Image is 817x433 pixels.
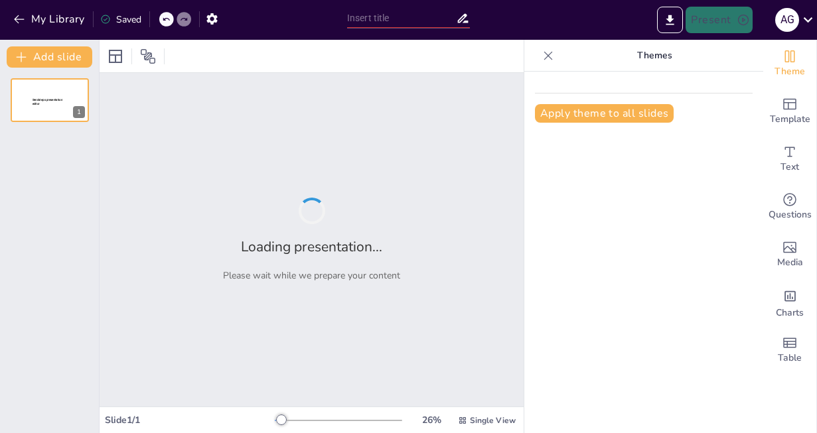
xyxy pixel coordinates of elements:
div: Add text boxes [763,135,816,183]
div: Add charts and graphs [763,278,816,326]
button: A G [775,7,799,33]
div: 1 [11,78,89,122]
div: Get real-time input from your audience [763,183,816,231]
div: Change the overall theme [763,40,816,88]
div: A G [775,8,799,32]
button: Add slide [7,46,92,68]
span: Text [780,160,799,174]
button: My Library [10,9,90,30]
span: Theme [775,64,805,79]
span: Position [140,48,156,64]
p: Please wait while we prepare your content [223,269,400,282]
span: Media [777,255,803,270]
div: 26 % [415,414,447,426]
p: Themes [559,40,750,72]
input: Insert title [347,9,456,28]
button: Export to PowerPoint [657,7,683,33]
button: Apply theme to all slides [535,104,674,123]
span: Questions [769,208,812,222]
div: Slide 1 / 1 [105,414,275,426]
span: Table [778,351,802,365]
div: Layout [105,46,126,67]
h2: Loading presentation... [241,237,382,256]
span: Single View [470,415,516,426]
button: Present [686,7,752,33]
div: Saved [100,13,141,26]
div: Add a table [763,326,816,374]
div: 1 [73,106,85,118]
div: Add images, graphics, shapes or video [763,231,816,278]
div: Add ready made slides [763,88,816,135]
span: Template [770,112,810,127]
span: Sendsteps presentation editor [33,98,62,105]
span: Charts [776,306,804,320]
